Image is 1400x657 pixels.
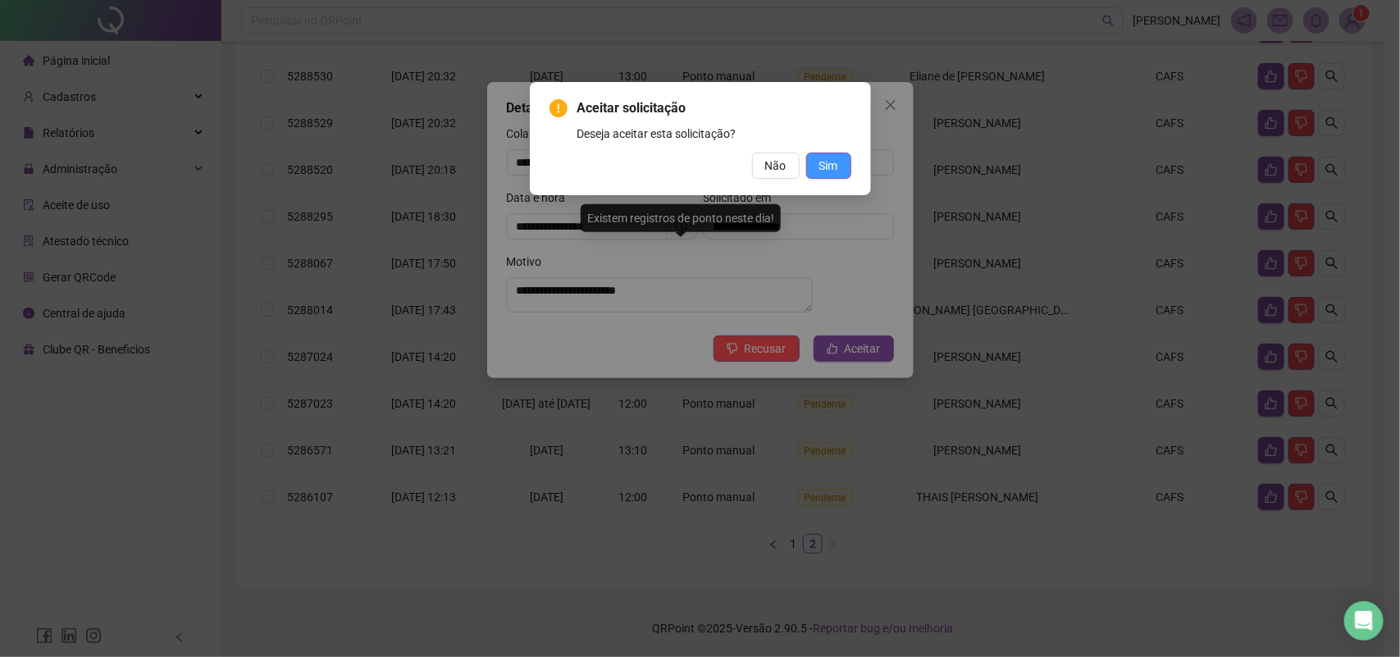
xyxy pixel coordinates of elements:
button: Não [752,153,800,179]
span: Sim [819,157,838,175]
button: Sim [806,153,851,179]
span: Não [765,157,787,175]
div: Deseja aceitar esta solicitação? [577,125,851,143]
span: Aceitar solicitação [577,98,851,118]
div: Open Intercom Messenger [1344,601,1384,641]
span: exclamation-circle [550,99,568,117]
